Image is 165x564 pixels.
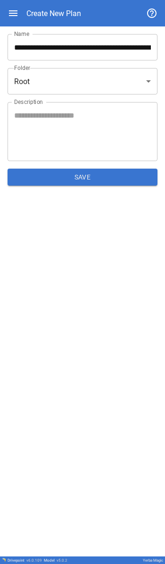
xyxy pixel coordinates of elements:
label: Folder [14,64,30,72]
div: Drivepoint [8,558,42,563]
label: Description [14,98,43,106]
img: Drivepoint [2,558,6,562]
label: Name [14,30,29,38]
div: Yerba Magic [143,558,163,563]
div: Root [8,68,157,94]
span: v 6.0.109 [26,558,42,563]
button: Save [8,169,157,186]
div: Create New Plan [26,9,81,18]
span: v 5.0.2 [57,558,67,563]
div: Model [44,558,67,563]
